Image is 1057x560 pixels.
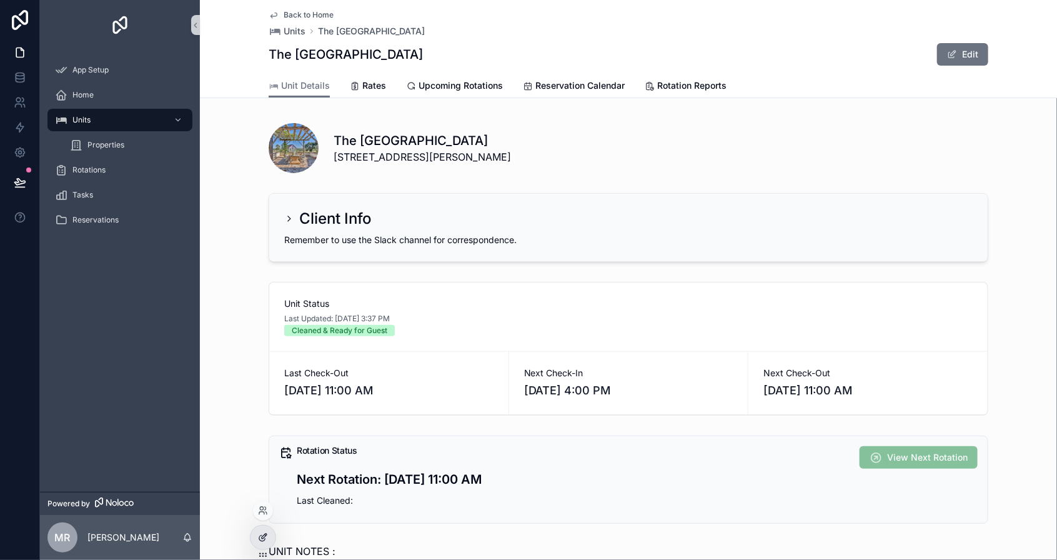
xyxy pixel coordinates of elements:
span: Upcoming Rotations [419,79,503,92]
div: ### Next Rotation: 9/6/2025 11:00 AM Last Cleaned: [297,470,850,508]
span: Properties [87,140,124,150]
a: The [GEOGRAPHIC_DATA] [318,25,425,37]
a: Units [47,109,192,131]
a: Back to Home [269,10,334,20]
span: Remember to use the Slack channel for correspondence. [284,234,517,245]
div: scrollable content [40,50,200,247]
span: Rotations [72,165,106,175]
a: Home [47,84,192,106]
a: Units [269,25,305,37]
span: Units [72,115,91,125]
a: Unit Details [269,74,330,98]
span: MR [55,530,71,545]
button: Edit [937,43,988,66]
a: Rates [350,74,386,99]
span: [DATE] 4:00 PM [524,382,733,399]
span: Next Check-In [524,367,733,379]
a: Properties [62,134,192,156]
a: Powered by [40,492,200,515]
h5: Rotation Status [297,446,850,455]
a: Reservation Calendar [523,74,625,99]
h2: Client Info [299,209,372,229]
a: Rotation Reports [645,74,727,99]
img: App logo [110,15,130,35]
span: Home [72,90,94,100]
span: App Setup [72,65,109,75]
span: [DATE] 11:00 AM [284,382,494,399]
span: Units [284,25,305,37]
a: Rotations [47,159,192,181]
a: Tasks [47,184,192,206]
span: [DATE] 11:00 AM [763,382,973,399]
a: Reservations [47,209,192,231]
span: Reservation Calendar [535,79,625,92]
span: Rates [362,79,386,92]
p: [PERSON_NAME] [87,531,159,544]
span: Last Updated: [DATE] 3:37 PM [284,314,390,324]
span: Unit Status [284,297,973,310]
span: UNIT NOTES : [269,545,335,557]
p: Last Cleaned: [297,494,850,508]
h3: Next Rotation: [DATE] 11:00 AM [297,470,850,489]
a: App Setup [47,59,192,81]
h1: The [GEOGRAPHIC_DATA] [334,132,511,149]
span: Unit Details [281,79,330,92]
span: Powered by [47,499,90,509]
span: Last Check-Out [284,367,494,379]
span: Tasks [72,190,93,200]
h1: The [GEOGRAPHIC_DATA] [269,46,423,63]
span: Rotation Reports [657,79,727,92]
span: Next Check-Out [763,367,973,379]
span: Reservations [72,215,119,225]
span: [STREET_ADDRESS][PERSON_NAME] [334,149,511,164]
span: Back to Home [284,10,334,20]
a: Upcoming Rotations [406,74,503,99]
div: Cleaned & Ready for Guest [292,325,387,336]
